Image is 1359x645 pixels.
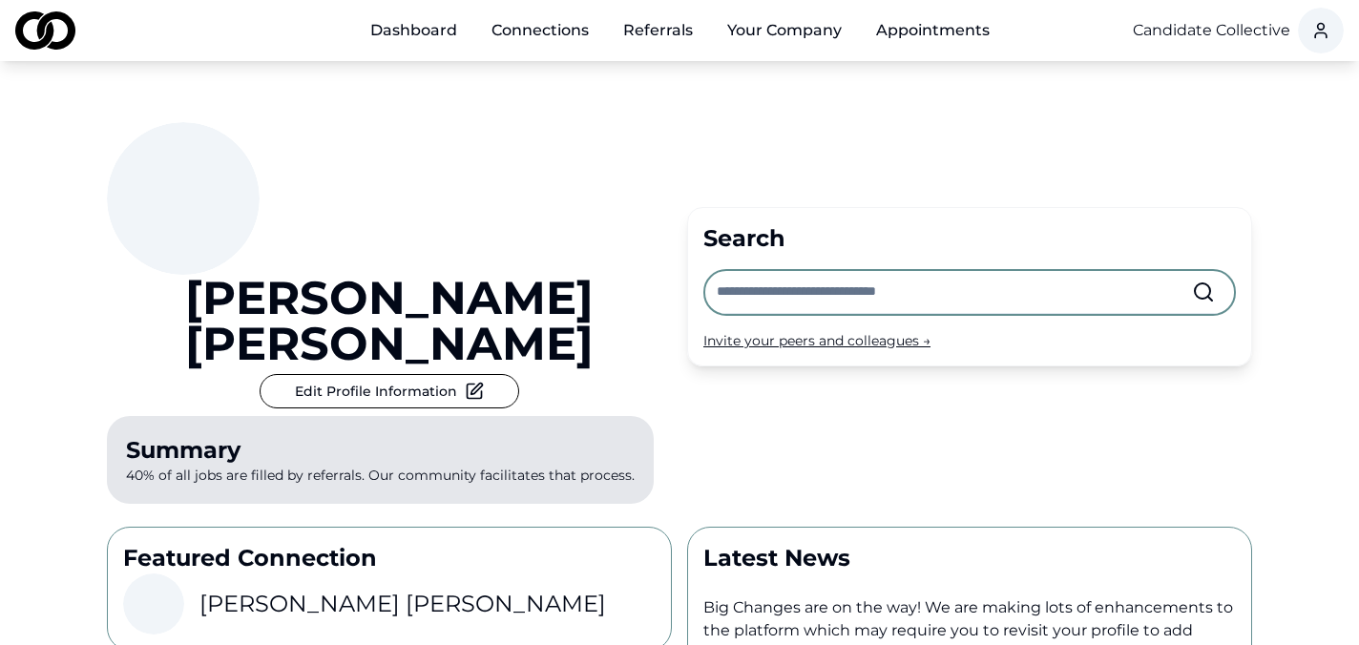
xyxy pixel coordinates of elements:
nav: Main [355,11,1005,50]
p: Latest News [703,543,1236,573]
p: 40% of all jobs are filled by referrals. Our community facilitates that process. [107,416,654,504]
h3: [PERSON_NAME] [PERSON_NAME] [199,589,606,619]
img: logo [15,11,75,50]
button: Edit Profile Information [260,374,519,408]
div: Invite your peers and colleagues → [703,331,1236,350]
div: Summary [126,435,635,466]
p: Featured Connection [123,543,656,573]
button: Candidate Collective [1133,19,1290,42]
div: Search [703,223,1236,254]
button: Your Company [712,11,857,50]
a: [PERSON_NAME] [PERSON_NAME] [107,275,672,366]
a: Connections [476,11,604,50]
a: Dashboard [355,11,472,50]
a: Referrals [608,11,708,50]
a: Appointments [861,11,1005,50]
